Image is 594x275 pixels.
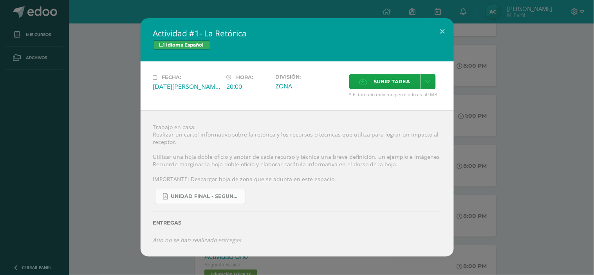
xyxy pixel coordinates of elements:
div: ZONA [276,82,343,90]
label: Entregas [153,220,441,226]
div: 20:00 [227,82,269,91]
span: UNIDAD FINAL - SEGUNDO BASICO A-B-C -.pdf [171,193,242,200]
h2: Actividad #1- La Retórica [153,28,441,39]
div: Trabajo en casa: Realizar un cartel informativo sobre la retórica y los recursos o técnicas que u... [141,110,454,257]
span: Fecha: [162,74,181,80]
span: Hora: [237,74,253,80]
i: Aún no se han realizado entregas [153,236,242,244]
button: Close (Esc) [432,18,454,45]
span: * El tamaño máximo permitido es 50 MB [349,91,441,98]
div: [DATE][PERSON_NAME] [153,82,220,91]
span: L.1 Idioma Español [153,40,210,50]
span: Subir tarea [374,74,410,89]
a: UNIDAD FINAL - SEGUNDO BASICO A-B-C -.pdf [155,189,246,204]
label: División: [276,74,343,80]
